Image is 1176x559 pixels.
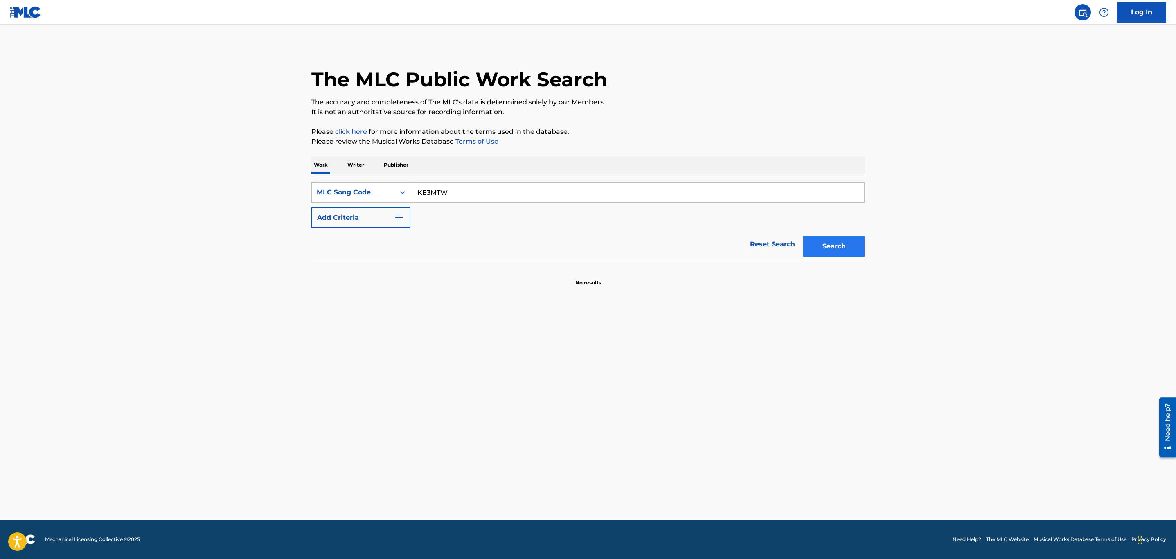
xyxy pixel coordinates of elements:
[10,534,35,544] img: logo
[1096,4,1112,20] div: Help
[803,236,865,257] button: Search
[311,127,865,137] p: Please for more information about the terms used in the database.
[1153,394,1176,460] iframe: Resource Center
[311,207,410,228] button: Add Criteria
[746,235,799,253] a: Reset Search
[345,156,367,174] p: Writer
[311,182,865,261] form: Search Form
[1135,520,1176,559] iframe: Chat Widget
[1131,536,1166,543] a: Privacy Policy
[1117,2,1166,23] a: Log In
[575,269,601,286] p: No results
[45,536,140,543] span: Mechanical Licensing Collective © 2025
[953,536,981,543] a: Need Help?
[335,128,367,135] a: click here
[394,213,404,223] img: 9d2ae6d4665cec9f34b9.svg
[1075,4,1091,20] a: Public Search
[454,137,498,145] a: Terms of Use
[1099,7,1109,17] img: help
[311,156,330,174] p: Work
[317,187,390,197] div: MLC Song Code
[986,536,1029,543] a: The MLC Website
[1138,528,1142,552] div: Drag
[311,137,865,147] p: Please review the Musical Works Database
[1078,7,1088,17] img: search
[1034,536,1126,543] a: Musical Works Database Terms of Use
[10,6,41,18] img: MLC Logo
[311,107,865,117] p: It is not an authoritative source for recording information.
[311,67,607,92] h1: The MLC Public Work Search
[311,97,865,107] p: The accuracy and completeness of The MLC's data is determined solely by our Members.
[381,156,411,174] p: Publisher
